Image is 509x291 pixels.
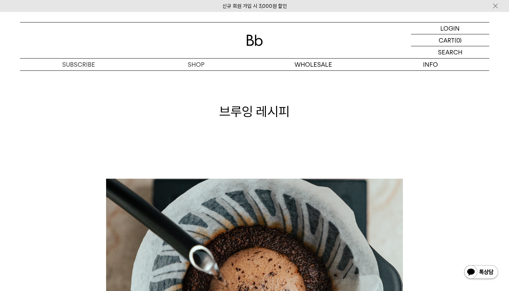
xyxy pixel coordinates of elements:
[247,35,263,46] img: 로고
[137,59,255,70] a: SHOP
[222,3,287,9] a: 신규 회원 가입 시 3,000원 할인
[438,46,462,58] p: SEARCH
[455,34,462,46] p: (0)
[411,34,489,46] a: CART (0)
[255,59,372,70] p: WHOLESALE
[372,59,489,70] p: INFO
[20,59,137,70] a: SUBSCRIBE
[411,22,489,34] a: LOGIN
[463,264,499,281] img: 카카오톡 채널 1:1 채팅 버튼
[20,102,489,120] h1: 브루잉 레시피
[440,22,460,34] p: LOGIN
[439,34,455,46] p: CART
